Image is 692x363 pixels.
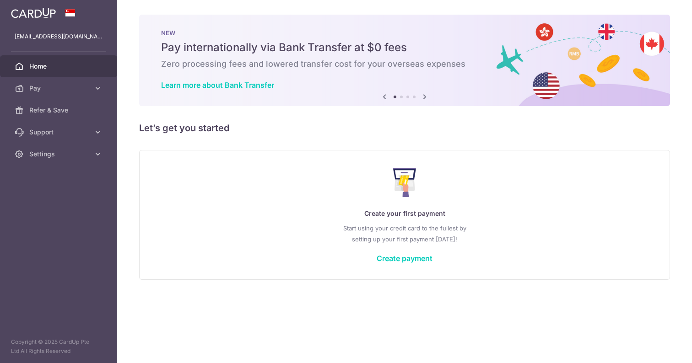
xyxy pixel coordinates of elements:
h5: Pay internationally via Bank Transfer at $0 fees [161,40,648,55]
h6: Zero processing fees and lowered transfer cost for your overseas expenses [161,59,648,69]
span: Pay [29,84,90,93]
a: Learn more about Bank Transfer [161,80,274,90]
span: Settings [29,149,90,159]
p: NEW [161,29,648,37]
img: Bank transfer banner [139,15,670,106]
img: Make Payment [393,168,416,197]
p: [EMAIL_ADDRESS][DOMAIN_NAME] [15,32,103,41]
span: Home [29,62,90,71]
p: Start using your credit card to the fullest by setting up your first payment [DATE]! [158,223,651,245]
img: CardUp [11,7,56,18]
h5: Let’s get you started [139,121,670,135]
p: Create your first payment [158,208,651,219]
a: Create payment [377,254,432,263]
span: Support [29,128,90,137]
span: Refer & Save [29,106,90,115]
